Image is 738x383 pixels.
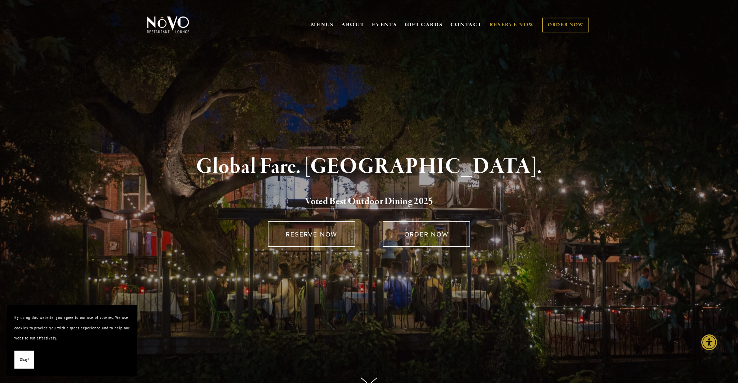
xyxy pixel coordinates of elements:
a: RESERVE NOW [268,221,355,247]
a: RESERVE NOW [489,18,535,32]
img: Novo Restaurant &amp; Lounge [146,16,191,34]
a: GIFT CARDS [405,18,443,32]
a: MENUS [311,21,334,28]
section: Cookie banner [7,305,137,376]
span: Okay! [20,355,29,365]
a: EVENTS [372,21,397,28]
button: Okay! [14,351,34,369]
div: Accessibility Menu [701,334,717,350]
a: ORDER NOW [542,18,589,32]
a: CONTACT [450,18,482,32]
p: By using this website, you agree to our use of cookies. We use cookies to provide you with a grea... [14,312,130,343]
h2: 5 [159,194,579,209]
a: ABOUT [341,21,365,28]
strong: Global Fare. [GEOGRAPHIC_DATA]. [196,153,542,180]
a: Voted Best Outdoor Dining 202 [305,195,428,209]
a: ORDER NOW [383,221,470,247]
